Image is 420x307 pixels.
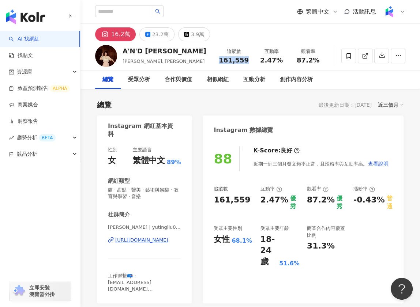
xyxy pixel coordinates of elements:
span: 貓 · 甜點 · 醫美 · 藝術與娛樂 · 教育與學習 · 音樂 [108,187,181,200]
div: 16.2萬 [111,29,130,39]
div: 3.9萬 [191,29,204,39]
div: 31.3% [307,240,335,252]
div: 繁體中文 [133,155,165,166]
div: 追蹤數 [214,186,228,192]
span: 競品分析 [17,146,37,162]
div: 總覽 [97,100,112,110]
span: search [155,9,160,14]
div: 觀看率 [294,48,322,55]
span: rise [9,135,14,140]
span: 活動訊息 [353,8,376,15]
div: 互動率 [258,48,285,55]
a: chrome extension立即安裝 瀏覽器外掛 [10,281,71,301]
div: 88 [214,151,232,166]
div: 普通 [386,194,393,211]
div: 受眾分析 [128,75,150,84]
span: 87.2% [297,57,319,64]
a: 找貼文 [9,52,33,59]
div: 良好 [281,147,292,155]
div: 觀看率 [307,186,329,192]
div: 2.47% [260,194,288,211]
div: 68.1% [232,237,252,245]
div: K-Score : [253,147,300,155]
button: 查看說明 [367,156,389,171]
div: -0.43% [353,194,385,206]
button: 23.2萬 [139,27,175,41]
div: 相似網紅 [207,75,229,84]
div: 互動率 [260,186,282,192]
img: chrome extension [12,285,26,297]
span: 資源庫 [17,64,32,80]
div: 18-24 歲 [260,234,277,268]
div: 合作與價值 [165,75,192,84]
span: 工作聯繫📪：[EMAIL_ADDRESS][DOMAIN_NAME] Facebook ：A’N’D-[PERSON_NAME] [108,273,153,305]
div: Instagram 網紅基本資料 [108,122,177,139]
div: 追蹤數 [219,48,249,55]
div: 近三個月 [378,100,404,110]
div: A'N'D [PERSON_NAME] [123,46,206,56]
div: 最後更新日期：[DATE] [319,102,372,108]
div: 商業合作內容覆蓋比例 [307,225,346,238]
div: 社群簡介 [108,211,130,219]
button: 16.2萬 [95,27,136,41]
div: BETA [39,134,56,141]
span: 查看說明 [368,161,388,167]
a: searchAI 找網紅 [9,35,40,43]
div: 受眾主要年齡 [260,225,289,232]
div: 網紅類型 [108,177,130,185]
a: 商案媒合 [9,101,38,109]
div: Instagram 數據總覽 [214,126,273,134]
div: 23.2萬 [152,29,169,39]
iframe: Help Scout Beacon - Open [391,278,413,300]
img: logo [6,10,45,24]
div: 女 [108,155,116,166]
img: Kolr%20app%20icon%20%281%29.png [382,5,396,19]
span: 趨勢分析 [17,129,56,146]
span: 89% [167,158,181,166]
img: KOL Avatar [95,45,117,67]
div: 51.6% [279,259,300,268]
div: 161,559 [214,194,250,206]
span: [PERSON_NAME] | yutingliu0112 [108,224,181,231]
div: 優秀 [337,194,346,211]
a: 洞察報告 [9,118,38,125]
div: 互動分析 [243,75,265,84]
span: 161,559 [219,56,249,64]
span: [PERSON_NAME], [PERSON_NAME] [123,58,205,64]
button: 3.9萬 [178,27,210,41]
div: 優秀 [290,194,300,211]
div: 主要語言 [133,147,152,153]
div: 漲粉率 [353,186,375,192]
div: 女性 [214,234,230,245]
div: 總覽 [102,75,113,84]
a: [URL][DOMAIN_NAME] [108,237,181,243]
div: 87.2% [307,194,335,211]
span: 立即安裝 瀏覽器外掛 [29,284,55,297]
div: 近期一到三個月發文頻率正常，且漲粉率與互動率高。 [253,156,389,171]
a: 效益預測報告ALPHA [9,85,70,92]
div: 受眾主要性別 [214,225,242,232]
span: 繁體中文 [306,8,329,16]
div: [URL][DOMAIN_NAME] [115,237,168,243]
div: 性別 [108,147,117,153]
span: 2.47% [260,57,283,64]
div: 創作內容分析 [280,75,313,84]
